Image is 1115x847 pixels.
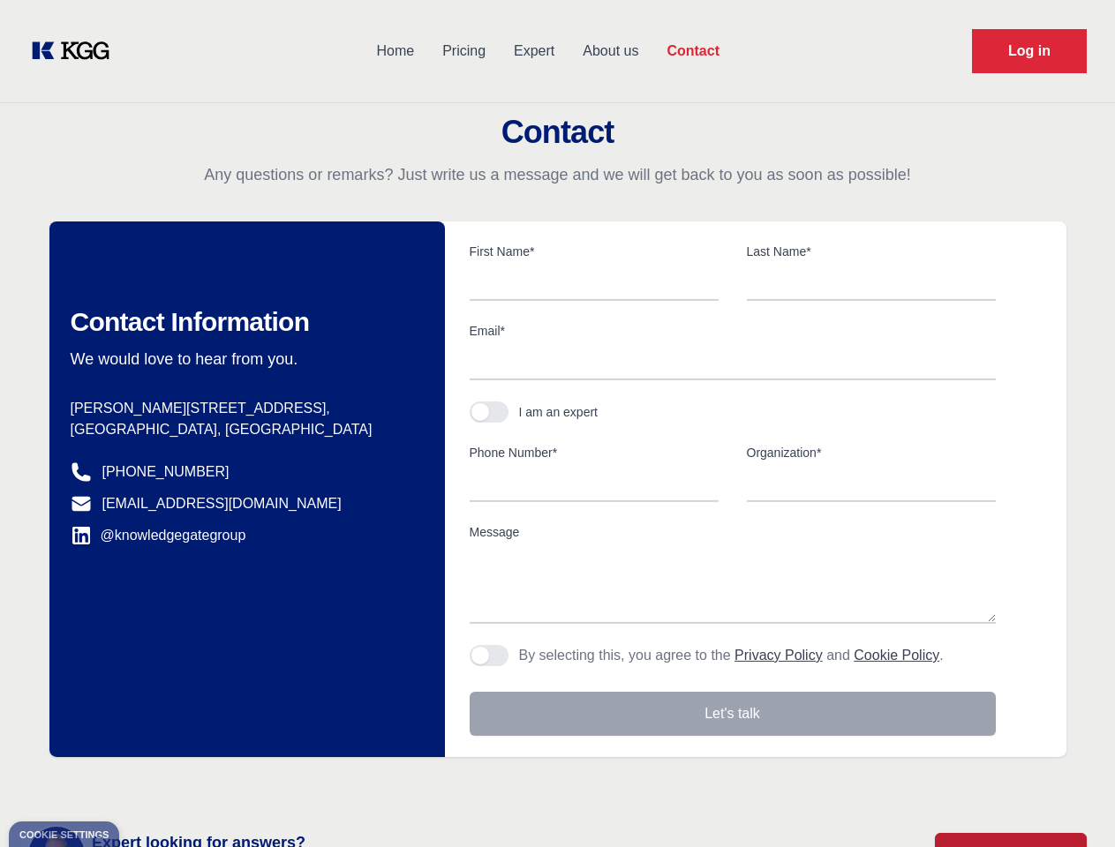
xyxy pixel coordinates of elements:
div: I am an expert [519,403,599,421]
h2: Contact Information [71,306,417,338]
a: Privacy Policy [735,648,823,663]
p: [PERSON_NAME][STREET_ADDRESS], [71,398,417,419]
a: Expert [500,28,569,74]
h2: Contact [21,115,1094,150]
button: Let's talk [470,692,996,736]
label: Message [470,523,996,541]
a: KOL Knowledge Platform: Talk to Key External Experts (KEE) [28,37,124,65]
a: Pricing [428,28,500,74]
a: [EMAIL_ADDRESS][DOMAIN_NAME] [102,493,342,514]
p: We would love to hear from you. [71,349,417,370]
a: Contact [652,28,734,74]
p: [GEOGRAPHIC_DATA], [GEOGRAPHIC_DATA] [71,419,417,440]
div: Cookie settings [19,830,109,840]
label: Organization* [747,444,996,461]
p: Any questions or remarks? Just write us a message and we will get back to you as soon as possible! [21,164,1094,185]
a: Request Demo [972,29,1087,73]
a: @knowledgegategroup [71,525,246,546]
a: Home [362,28,428,74]
label: Phone Number* [470,444,719,461]
p: By selecting this, you agree to the and . [519,645,944,666]
a: About us [569,28,652,74]
a: [PHONE_NUMBER] [102,461,230,483]
label: Last Name* [747,243,996,260]
a: Cookie Policy [854,648,939,663]
label: Email* [470,322,996,340]
label: First Name* [470,243,719,260]
iframe: Chat Widget [1027,762,1115,847]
